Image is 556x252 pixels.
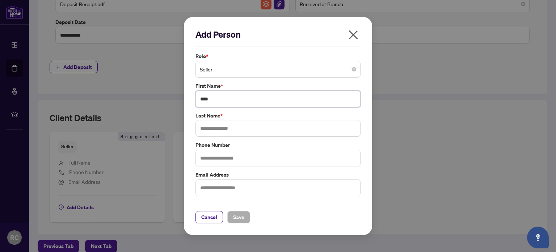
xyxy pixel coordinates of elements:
span: close-circle [352,67,356,71]
button: Open asap [527,227,549,248]
label: Phone Number [195,141,361,149]
span: close [347,29,359,41]
label: Last Name [195,112,361,120]
button: Save [227,211,250,223]
span: Seller [200,62,356,76]
label: Email Address [195,171,361,179]
label: Role [195,52,361,60]
label: First Name [195,82,361,90]
span: Cancel [201,211,217,223]
button: Cancel [195,211,223,223]
h2: Add Person [195,29,361,40]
